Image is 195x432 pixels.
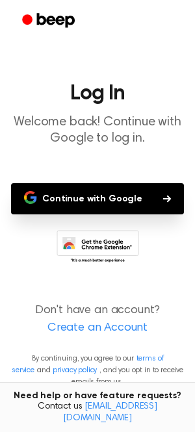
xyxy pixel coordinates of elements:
[8,401,187,424] span: Contact us
[13,320,182,337] a: Create an Account
[10,114,185,147] p: Welcome back! Continue with Google to log in.
[10,83,185,104] h1: Log In
[13,8,86,34] a: Beep
[53,366,97,374] a: privacy policy
[63,402,157,423] a: [EMAIL_ADDRESS][DOMAIN_NAME]
[10,353,185,388] p: By continuing, you agree to our and , and you opt in to receive emails from us.
[10,302,185,337] p: Don't have an account?
[11,183,184,214] button: Continue with Google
